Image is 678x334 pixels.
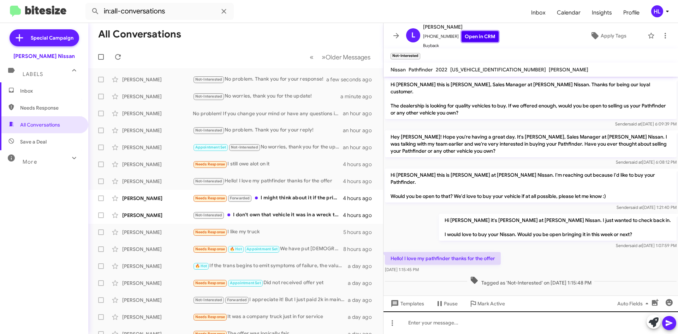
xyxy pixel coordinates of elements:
[389,297,424,310] span: Templates
[193,160,343,168] div: I still owe alot on it
[231,145,258,150] span: Not-Interested
[463,297,511,310] button: Mark Active
[122,212,193,219] div: [PERSON_NAME]
[335,76,377,83] div: a few seconds ago
[340,93,377,100] div: a minute ago
[343,144,377,151] div: an hour ago
[525,2,551,23] a: Inbox
[20,121,60,128] span: All Conversations
[122,314,193,321] div: [PERSON_NAME]
[122,127,193,134] div: [PERSON_NAME]
[423,42,499,49] span: Buyback
[450,66,546,73] span: [US_VEHICLE_IDENTIFICATION_NUMBER]
[195,162,225,166] span: Needs Response
[615,121,677,127] span: Sender [DATE] 6:09:39 PM
[193,262,348,270] div: If the trans begins to emit symptoms of failure, the value will decrease to around $1800-2000
[246,247,278,251] span: Appointment Set
[343,110,377,117] div: an hour ago
[122,246,193,253] div: [PERSON_NAME]
[20,138,47,145] span: Save a Deal
[462,31,499,42] a: Open in CRM
[616,243,677,248] span: Sender [DATE] 1:07:59 PM
[343,178,377,185] div: 4 hours ago
[20,104,80,111] span: Needs Response
[230,281,261,285] span: Appointment Set
[195,247,225,251] span: Needs Response
[193,245,343,253] div: We have put [DEMOGRAPHIC_DATA] in the back seat way too long. It's time for the world to understa...
[122,93,193,100] div: [PERSON_NAME]
[385,252,501,265] p: Hello! I love my pathfinder thanks for the offer
[343,161,377,168] div: 4 hours ago
[343,127,377,134] div: an hour ago
[193,194,343,202] div: I might think about it if the price is right and I could get into a newer Nissan Rogue without a ...
[343,246,377,253] div: 8 hours ago
[645,5,670,17] button: HL
[348,314,377,321] div: a day ago
[193,296,348,304] div: I appreciate it! But I just paid 2k in maintenance and have dumped a ton of money in maintenance ...
[195,298,222,302] span: Not-Interested
[195,94,222,99] span: Not-Interested
[122,297,193,304] div: [PERSON_NAME]
[348,297,377,304] div: a day ago
[193,177,343,185] div: Hello! I love my pathfinder thanks for the offer
[436,66,447,73] span: 2022
[343,212,377,219] div: 4 hours ago
[348,263,377,270] div: a day ago
[385,267,419,272] span: [DATE] 1:15:45 PM
[193,75,335,83] div: No problem. Thank you for your response!
[343,229,377,236] div: 5 hours ago
[122,280,193,287] div: [PERSON_NAME]
[423,23,499,31] span: [PERSON_NAME]
[629,121,641,127] span: said at
[385,130,677,157] p: Hey [PERSON_NAME]! Hope you're having a great day. It's [PERSON_NAME], Sales Manager at [PERSON_N...
[317,50,375,64] button: Next
[122,178,193,185] div: [PERSON_NAME]
[10,29,79,46] a: Special Campaign
[122,195,193,202] div: [PERSON_NAME]
[122,144,193,151] div: [PERSON_NAME]
[444,297,458,310] span: Pause
[23,71,43,77] span: Labels
[310,53,314,61] span: «
[193,228,343,236] div: I like my truck
[651,5,663,17] div: HL
[23,159,37,165] span: More
[586,2,618,23] span: Insights
[193,211,343,219] div: I don't own that vehicle it was in a wreck the insurance totaled it out
[193,313,348,321] div: It was a company truck just in for service
[423,31,499,42] span: [PHONE_NUMBER]
[193,92,340,100] div: No worries, thank you for the update!
[572,29,644,42] button: Apply Tags
[305,50,318,64] button: Previous
[617,297,651,310] span: Auto Fields
[306,50,375,64] nav: Page navigation example
[409,66,433,73] span: Pathfinder
[616,159,677,165] span: Sender [DATE] 6:08:12 PM
[439,214,677,241] p: Hi [PERSON_NAME] it's [PERSON_NAME] at [PERSON_NAME] Nissan. I just wanted to check back in. I wo...
[630,205,643,210] span: said at
[20,87,80,94] span: Inbox
[122,263,193,270] div: [PERSON_NAME]
[322,53,326,61] span: »
[391,66,406,73] span: Nissan
[193,110,343,117] div: No problem! If you change your mind or have any questions in the future, feel free to reach out. ...
[630,159,642,165] span: said at
[195,128,222,133] span: Not-Interested
[98,29,181,40] h1: All Conversations
[551,2,586,23] a: Calendar
[612,297,657,310] button: Auto Fields
[122,110,193,117] div: [PERSON_NAME]
[326,53,370,61] span: Older Messages
[549,66,588,73] span: [PERSON_NAME]
[195,213,222,217] span: Not-Interested
[195,77,222,82] span: Not-Interested
[193,126,343,134] div: No problem. Thank you for your reply!
[195,145,226,150] span: Appointment Set
[618,2,645,23] a: Profile
[385,78,677,119] p: Hi [PERSON_NAME] this is [PERSON_NAME], Sales Manager at [PERSON_NAME] Nissan. Thanks for being o...
[195,196,225,200] span: Needs Response
[477,297,505,310] span: Mark Active
[195,264,207,268] span: 🔥 Hot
